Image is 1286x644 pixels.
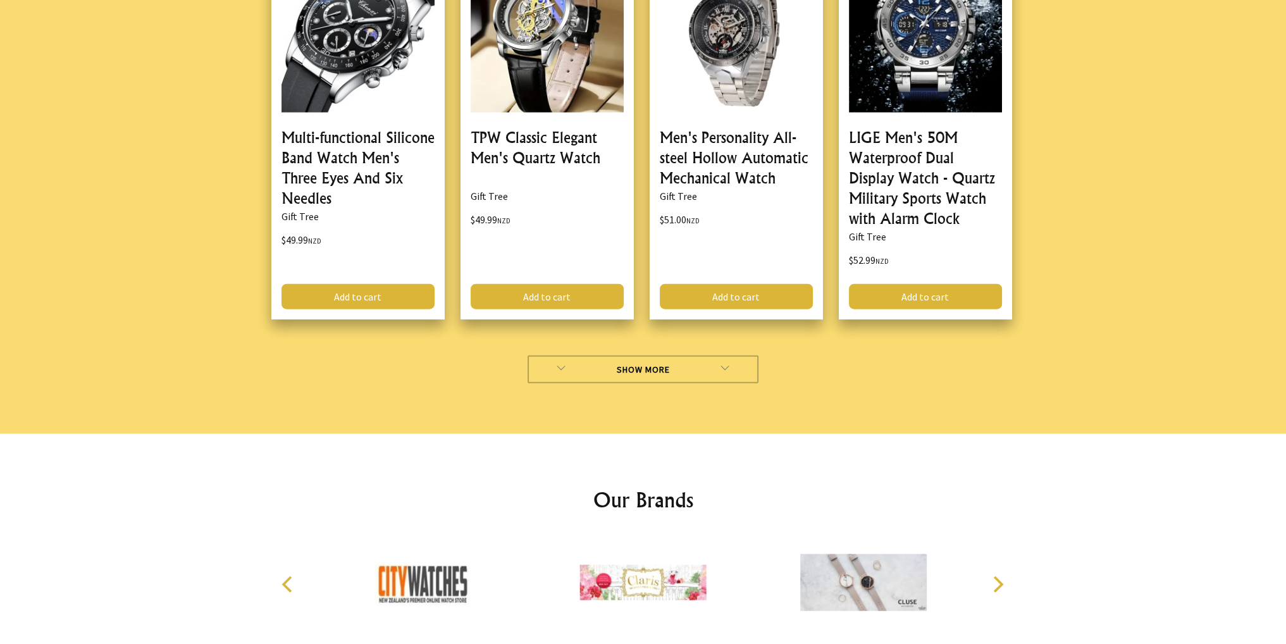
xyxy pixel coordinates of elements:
a: Add to cart [660,284,813,309]
button: Previous [275,571,303,598]
img: Cluse [800,535,927,630]
a: Add to cart [281,284,435,309]
a: Add to cart [849,284,1002,309]
img: CLARIS THE CHICEST MOUSE IN PARIS [579,535,706,630]
img: City Watches [359,535,486,630]
h2: Our Brands [269,485,1018,515]
button: Next [984,571,1011,598]
a: Show More [528,356,758,383]
a: Add to cart [471,284,624,309]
